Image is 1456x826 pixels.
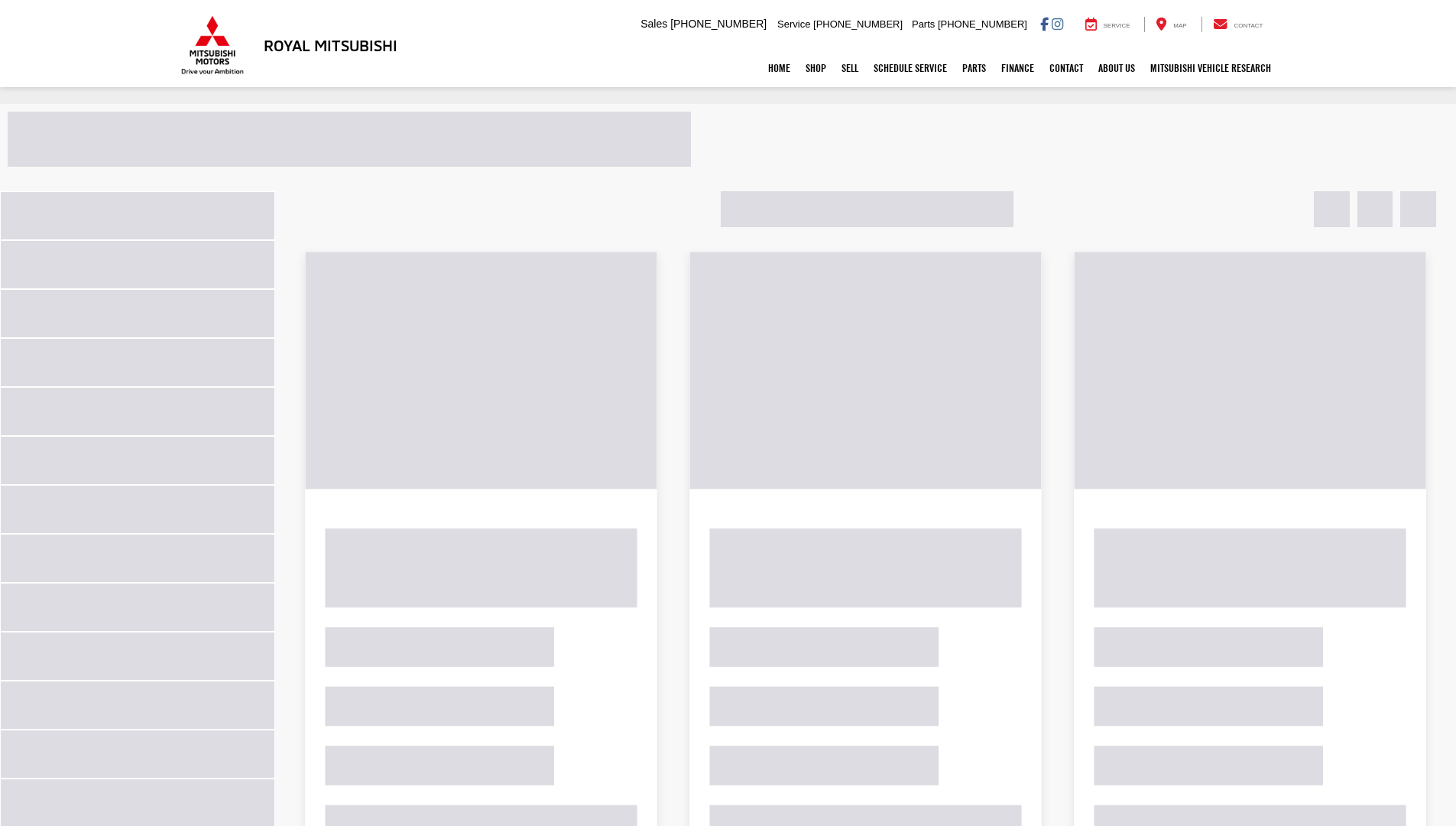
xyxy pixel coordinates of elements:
span: Service [777,18,810,30]
a: About Us [1091,49,1143,87]
span: Contact [1234,22,1263,29]
a: Finance [994,49,1042,87]
span: [PHONE_NUMBER] [670,18,767,30]
a: Home [760,49,798,87]
span: Map [1173,22,1186,29]
span: [PHONE_NUMBER] [813,18,903,30]
a: Facebook: Click to visit our Facebook page [1040,18,1049,30]
a: Sell [834,49,866,87]
span: Service [1104,22,1130,29]
a: Schedule Service: Opens in a new tab [866,49,955,87]
a: Parts: Opens in a new tab [955,49,994,87]
a: Service [1074,17,1142,32]
span: Sales [640,18,667,30]
a: Contact [1201,17,1275,32]
a: Shop [798,49,834,87]
img: Mitsubishi [178,15,247,75]
h3: Royal Mitsubishi [264,37,397,54]
a: Contact [1042,49,1091,87]
span: Parts [912,18,935,30]
a: Mitsubishi Vehicle Research [1143,49,1279,87]
a: Map [1144,17,1198,32]
span: [PHONE_NUMBER] [938,18,1027,30]
a: Instagram: Click to visit our Instagram page [1052,18,1063,30]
